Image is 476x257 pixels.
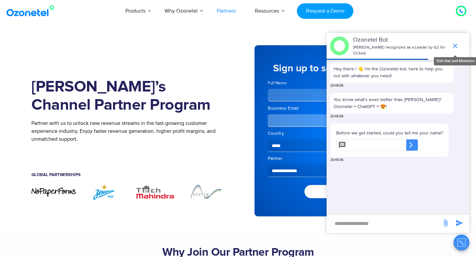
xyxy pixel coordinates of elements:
[439,216,452,230] span: send message
[31,187,76,197] img: nopaperforms
[268,80,339,86] label: Full Name
[268,130,415,137] label: Country
[454,235,469,250] button: Close chat
[330,36,349,55] img: header
[82,184,127,200] div: 2 / 7
[31,187,76,197] div: 1 / 7
[330,158,343,163] span: 20:45:05
[133,184,178,200] div: 3 / 7
[334,65,450,79] p: Hey there ! 👋 I'm the Ozonetel bot, here to help you out with whatever you need!
[184,184,228,200] img: Stetig
[353,45,448,56] p: [PERSON_NAME] recognized as a Leader by G2 for CCAAS
[336,129,443,136] p: Before we get started, could you tell me your name?
[268,155,415,162] label: Partner
[334,96,450,110] p: You know what's even better than [PERSON_NAME]? Ozonetel + ChatGPT = 😍!
[449,39,462,53] span: end chat or minimize
[133,184,178,200] img: TechMahindra
[82,184,127,200] img: ZENIT
[297,3,353,19] a: Request a Demo
[31,173,228,177] h5: Global Partnerships
[31,184,228,200] div: Image Carousel
[330,83,343,88] span: 20:45:05
[330,114,343,119] span: 20:45:05
[453,216,466,230] span: send message
[268,63,415,73] h5: Sign up to schedule a callback
[268,105,339,112] label: Business Email
[330,218,438,230] div: new-msg-input
[31,119,228,143] p: Partner with us to unlock new revenue streams in the fast-growing customer experience industry. E...
[353,36,448,45] p: Ozonetel Bot
[184,184,228,200] div: 4 / 7
[31,78,228,114] h1: [PERSON_NAME]’s Channel Partner Program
